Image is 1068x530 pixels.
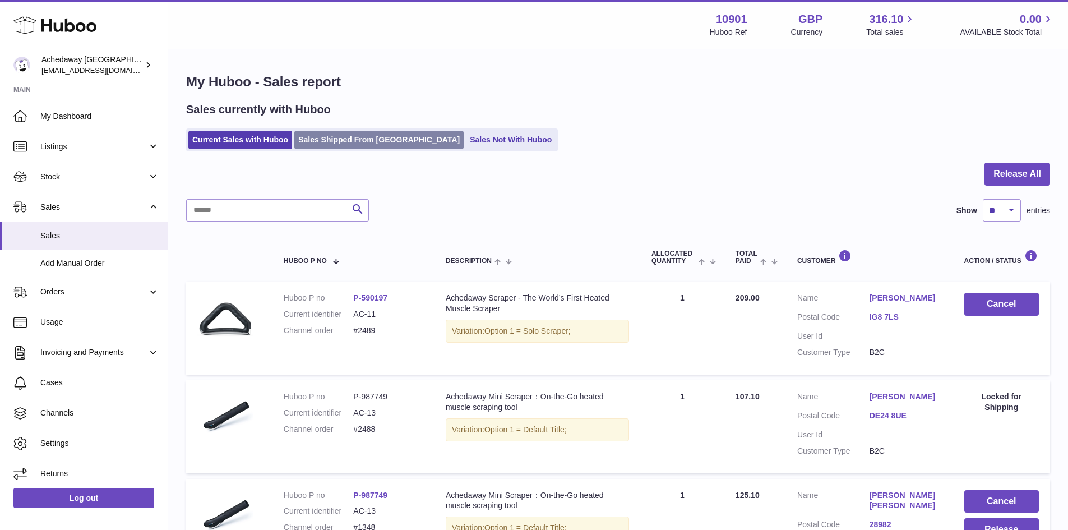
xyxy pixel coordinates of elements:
dt: Huboo P no [284,490,354,501]
img: musclescraper_750x_c42b3404-e4d5-48e3-b3b1-8be745232369.png [197,391,253,448]
dt: Postal Code [797,312,870,325]
dt: Customer Type [797,446,870,457]
a: Log out [13,488,154,508]
span: My Dashboard [40,111,159,122]
dt: Channel order [284,325,354,336]
span: AVAILABLE Stock Total [960,27,1055,38]
span: Usage [40,317,159,328]
span: Returns [40,468,159,479]
a: 316.10 Total sales [866,12,916,38]
div: Achedaway Mini Scraper：On-the-Go heated muscle scraping tool [446,490,629,511]
span: 125.10 [736,491,760,500]
dd: B2C [870,347,942,358]
span: ALLOCATED Quantity [651,250,696,265]
dt: Name [797,293,870,306]
span: Cases [40,377,159,388]
a: Sales Not With Huboo [466,131,556,149]
span: entries [1027,205,1050,216]
strong: 10901 [716,12,747,27]
a: 0.00 AVAILABLE Stock Total [960,12,1055,38]
a: [PERSON_NAME] [870,293,942,303]
a: P-987749 [353,491,387,500]
div: Action / Status [964,250,1039,265]
div: Locked for Shipping [964,391,1039,413]
div: Variation: [446,418,629,441]
span: Sales [40,202,147,213]
a: [PERSON_NAME] [PERSON_NAME] [870,490,942,511]
span: Add Manual Order [40,258,159,269]
div: Huboo Ref [710,27,747,38]
h1: My Huboo - Sales report [186,73,1050,91]
span: Option 1 = Solo Scraper; [484,326,571,335]
img: admin@newpb.co.uk [13,57,30,73]
button: Cancel [964,293,1039,316]
dt: Name [797,391,870,405]
dt: Customer Type [797,347,870,358]
dt: Huboo P no [284,391,354,402]
a: IG8 7LS [870,312,942,322]
h2: Sales currently with Huboo [186,102,331,117]
dt: Postal Code [797,411,870,424]
dt: Current identifier [284,309,354,320]
td: 1 [640,380,724,473]
dt: Current identifier [284,506,354,517]
dd: #2488 [353,424,423,435]
span: Option 1 = Default Title; [484,425,567,434]
dt: Current identifier [284,408,354,418]
a: Current Sales with Huboo [188,131,292,149]
span: Total paid [736,250,757,265]
div: Achedaway Mini Scraper：On-the-Go heated muscle scraping tool [446,391,629,413]
dd: AC-11 [353,309,423,320]
span: Settings [40,438,159,449]
div: Customer [797,250,942,265]
span: 107.10 [736,392,760,401]
span: Description [446,257,492,265]
a: 28982 [870,519,942,530]
span: 0.00 [1020,12,1042,27]
dd: AC-13 [353,408,423,418]
dd: AC-13 [353,506,423,517]
img: Achedaway-Muscle-Scraper.png [197,293,253,349]
strong: GBP [798,12,822,27]
dt: User Id [797,331,870,342]
div: Variation: [446,320,629,343]
div: Currency [791,27,823,38]
dt: Channel order [284,424,354,435]
button: Release All [984,163,1050,186]
a: P-590197 [353,293,387,302]
span: [EMAIL_ADDRESS][DOMAIN_NAME] [41,66,165,75]
span: Huboo P no [284,257,327,265]
dt: Huboo P no [284,293,354,303]
dt: User Id [797,430,870,440]
div: Achedaway Scraper - The World’s First Heated Muscle Scraper [446,293,629,314]
dt: Name [797,490,870,514]
label: Show [956,205,977,216]
span: Total sales [866,27,916,38]
span: 316.10 [869,12,903,27]
dd: #2489 [353,325,423,336]
a: Sales Shipped From [GEOGRAPHIC_DATA] [294,131,464,149]
span: 209.00 [736,293,760,302]
td: 1 [640,282,724,375]
dd: B2C [870,446,942,457]
div: Achedaway [GEOGRAPHIC_DATA] [41,54,142,76]
span: Channels [40,408,159,418]
span: Orders [40,287,147,297]
button: Cancel [964,490,1039,513]
span: Listings [40,141,147,152]
a: [PERSON_NAME] [870,391,942,402]
span: Stock [40,172,147,182]
span: Sales [40,231,159,241]
a: DE24 8UE [870,411,942,421]
span: Invoicing and Payments [40,347,147,358]
dd: P-987749 [353,391,423,402]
